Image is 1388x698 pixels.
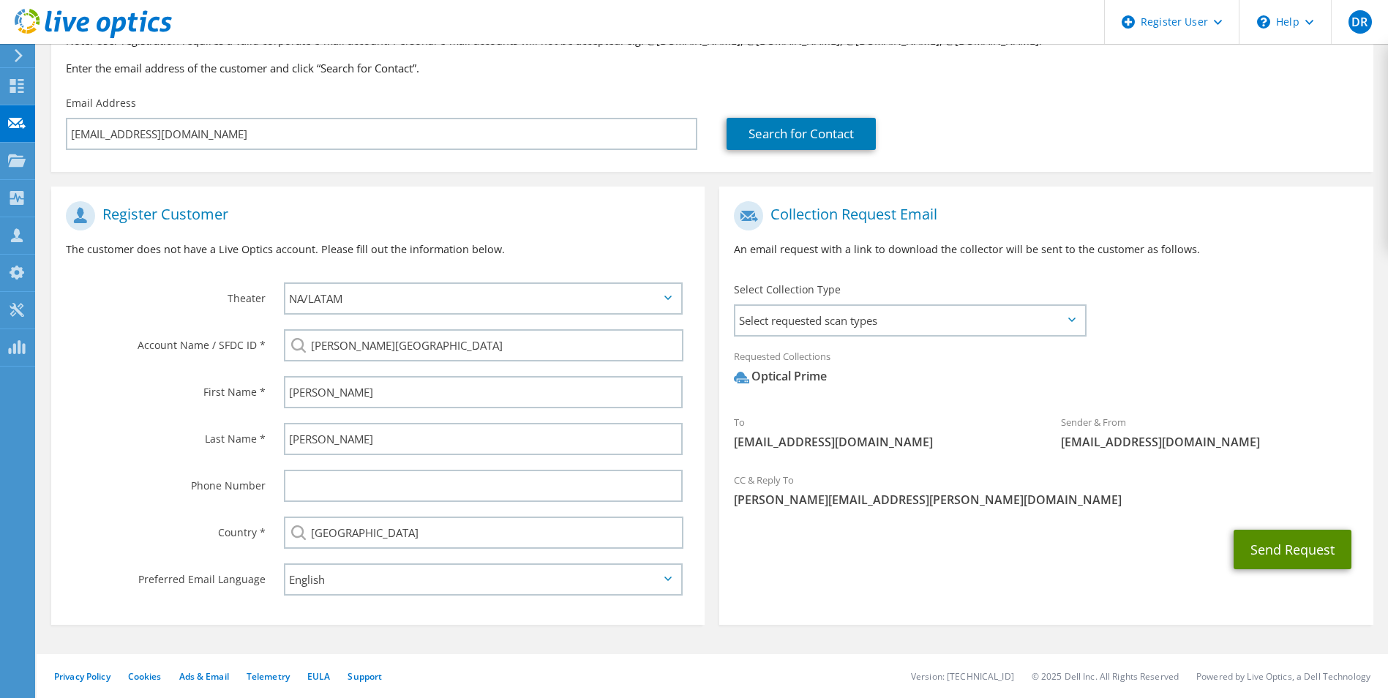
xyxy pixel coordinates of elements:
h3: Enter the email address of the customer and click “Search for Contact”. [66,60,1359,76]
a: Privacy Policy [54,670,110,683]
li: Version: [TECHNICAL_ID] [911,670,1014,683]
a: Search for Contact [727,118,876,150]
a: Telemetry [247,670,290,683]
span: [EMAIL_ADDRESS][DOMAIN_NAME] [734,434,1032,450]
h1: Register Customer [66,201,683,230]
li: © 2025 Dell Inc. All Rights Reserved [1032,670,1179,683]
a: Support [348,670,382,683]
li: Powered by Live Optics, a Dell Technology [1196,670,1370,683]
p: An email request with a link to download the collector will be sent to the customer as follows. [734,241,1358,258]
div: Requested Collections [719,341,1373,399]
h1: Collection Request Email [734,201,1351,230]
div: Optical Prime [734,368,827,385]
svg: \n [1257,15,1270,29]
label: First Name * [66,376,266,399]
span: DR [1348,10,1372,34]
label: Preferred Email Language [66,563,266,587]
label: Select Collection Type [734,282,841,297]
span: Select requested scan types [735,306,1084,335]
span: [EMAIL_ADDRESS][DOMAIN_NAME] [1061,434,1359,450]
button: Send Request [1234,530,1351,569]
label: Last Name * [66,423,266,446]
label: Theater [66,282,266,306]
label: Account Name / SFDC ID * [66,329,266,353]
a: EULA [307,670,330,683]
span: [PERSON_NAME][EMAIL_ADDRESS][PERSON_NAME][DOMAIN_NAME] [734,492,1358,508]
div: Sender & From [1046,407,1373,457]
div: CC & Reply To [719,465,1373,515]
label: Email Address [66,96,136,110]
p: The customer does not have a Live Optics account. Please fill out the information below. [66,241,690,258]
a: Ads & Email [179,670,229,683]
a: Cookies [128,670,162,683]
label: Phone Number [66,470,266,493]
label: Country * [66,517,266,540]
div: To [719,407,1046,457]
